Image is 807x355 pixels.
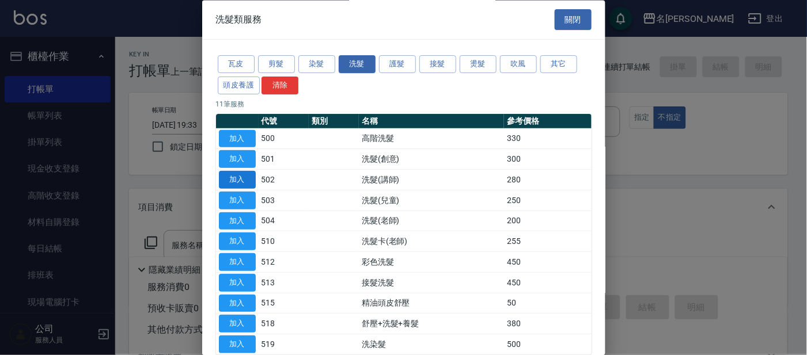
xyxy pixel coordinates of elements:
td: 450 [504,252,591,273]
td: 洗髮(創意) [359,149,504,170]
button: 接髮 [419,56,456,74]
td: 500 [259,129,309,150]
span: 洗髮類服務 [216,14,262,25]
td: 250 [504,190,591,211]
button: 加入 [219,171,256,189]
button: 加入 [219,151,256,169]
td: 洗髮(講師) [359,170,504,190]
td: 380 [504,314,591,334]
button: 加入 [219,274,256,292]
th: 名稱 [359,114,504,129]
button: 瓦皮 [218,56,255,74]
button: 加入 [219,212,256,230]
td: 501 [259,149,309,170]
td: 50 [504,293,591,314]
td: 洗染髮 [359,334,504,355]
button: 護髮 [379,56,416,74]
td: 330 [504,129,591,150]
button: 燙髮 [460,56,497,74]
td: 518 [259,314,309,334]
th: 代號 [259,114,309,129]
button: 加入 [219,254,256,272]
button: 加入 [219,130,256,148]
td: 450 [504,273,591,293]
button: 加入 [219,192,256,209]
td: 洗髮(老師) [359,211,504,232]
td: 515 [259,293,309,314]
button: 吹風 [500,56,537,74]
button: 加入 [219,233,256,251]
button: 染髮 [298,56,335,74]
td: 280 [504,170,591,190]
button: 剪髮 [258,56,295,74]
button: 頭皮養護 [218,77,260,94]
td: 255 [504,231,591,252]
th: 類別 [309,114,359,129]
td: 512 [259,252,309,273]
td: 502 [259,170,309,190]
td: 接髮洗髮 [359,273,504,293]
td: 510 [259,231,309,252]
td: 舒壓+洗髮+養髮 [359,314,504,334]
td: 洗髮(兒童) [359,190,504,211]
td: 513 [259,273,309,293]
td: 503 [259,190,309,211]
td: 高階洗髮 [359,129,504,150]
td: 200 [504,211,591,232]
button: 加入 [219,295,256,312]
button: 加入 [219,315,256,333]
button: 洗髮 [339,56,376,74]
button: 關閉 [555,9,592,30]
td: 精油頭皮舒壓 [359,293,504,314]
button: 加入 [219,336,256,354]
td: 500 [504,334,591,355]
th: 參考價格 [504,114,591,129]
td: 300 [504,149,591,170]
td: 519 [259,334,309,355]
button: 清除 [262,77,298,94]
button: 其它 [540,56,577,74]
td: 彩色洗髮 [359,252,504,273]
p: 11 筆服務 [216,99,592,109]
td: 504 [259,211,309,232]
td: 洗髮卡(老師) [359,231,504,252]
